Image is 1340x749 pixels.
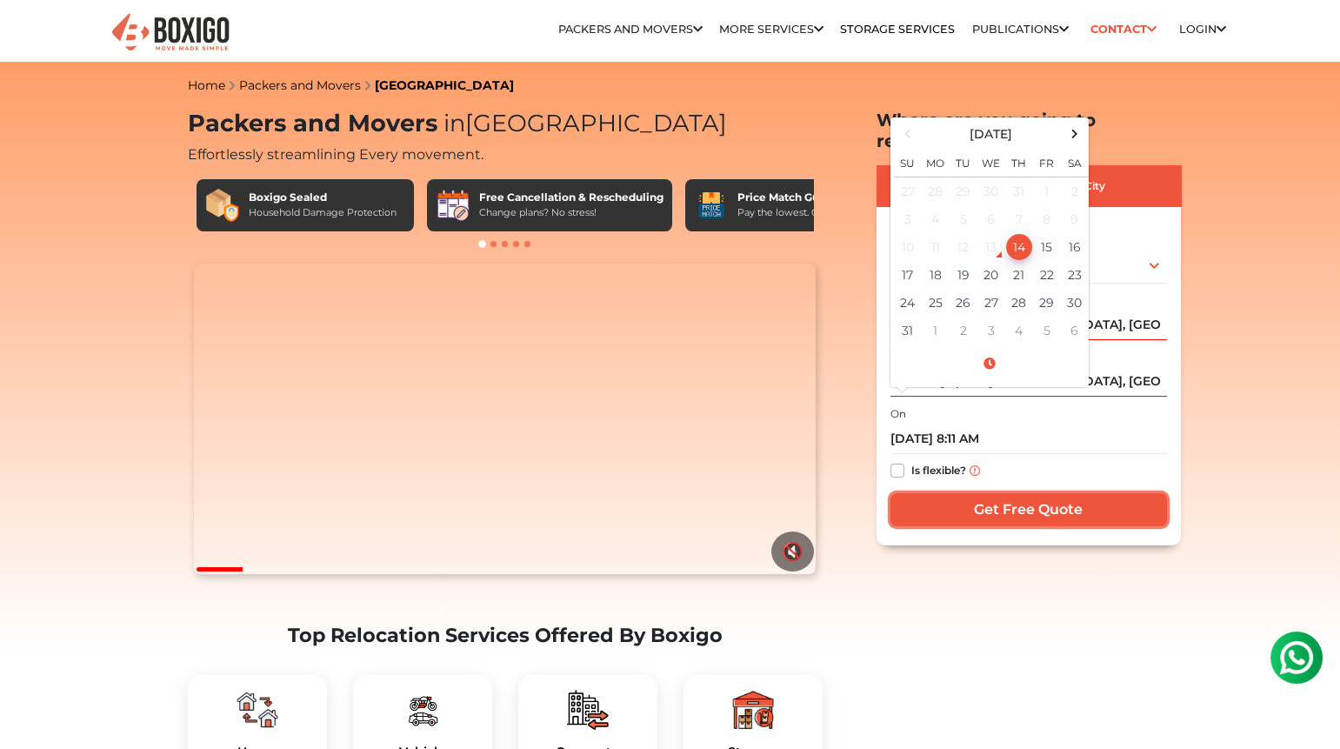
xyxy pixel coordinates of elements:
[719,23,823,36] a: More services
[188,146,483,163] span: Effortlessly streamlining Every movement.
[249,190,397,205] div: Boxigo Sealed
[479,205,663,220] div: Change plans? No stress!
[970,465,980,476] img: info
[972,23,1069,36] a: Publications
[402,689,443,731] img: boxigo_packers_and_movers_plan
[896,122,919,145] span: Previous Month
[978,234,1004,260] div: 13
[890,406,906,422] label: On
[737,190,870,205] div: Price Match Guarantee
[894,146,922,177] th: Su
[567,689,609,731] img: boxigo_packers_and_movers_plan
[694,188,729,223] img: Price Match Guarantee
[436,188,470,223] img: Free Cancellation & Rescheduling
[732,689,774,731] img: boxigo_packers_and_movers_plan
[479,190,663,205] div: Free Cancellation & Rescheduling
[194,264,816,575] video: Your browser does not support the video tag.
[1033,146,1061,177] th: Fr
[950,146,977,177] th: Tu
[877,110,1181,151] h2: Where are you going to relocate?
[1179,23,1226,36] a: Login
[239,77,361,93] a: Packers and Movers
[922,121,1061,146] th: Select Month
[1005,146,1033,177] th: Th
[188,77,225,93] a: Home
[558,23,703,36] a: Packers and Movers
[894,356,1085,371] a: Select Time
[771,532,814,572] button: 🔇
[188,110,823,138] h1: Packers and Movers
[443,109,465,137] span: in
[890,493,1167,526] input: Get Free Quote
[737,205,870,220] div: Pay the lowest. Guaranteed!
[1063,122,1086,145] span: Next Month
[1061,146,1089,177] th: Sa
[249,205,397,220] div: Household Damage Protection
[437,109,727,137] span: [GEOGRAPHIC_DATA]
[17,17,52,52] img: whatsapp-icon.svg
[188,624,823,647] h2: Top Relocation Services Offered By Boxigo
[922,146,950,177] th: Mo
[110,11,231,54] img: Boxigo
[375,77,514,93] a: [GEOGRAPHIC_DATA]
[840,23,955,36] a: Storage Services
[237,689,278,731] img: boxigo_packers_and_movers_plan
[977,146,1005,177] th: We
[1085,16,1163,43] a: Contact
[890,424,1167,454] input: Moving date
[205,188,240,223] img: Boxigo Sealed
[911,460,966,478] label: Is flexible?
